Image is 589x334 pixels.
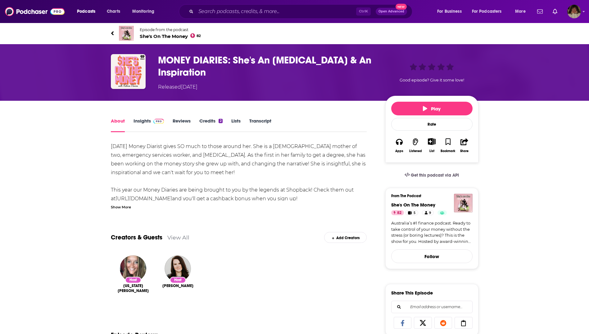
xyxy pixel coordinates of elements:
[472,7,502,16] span: For Podcasters
[409,149,422,153] div: Listened
[185,4,418,19] div: Search podcasts, credits, & more...
[424,134,440,157] div: Show More ButtonList
[125,277,141,283] div: Host
[162,283,193,288] a: Victoria Devine
[140,33,201,39] span: She's On The Money
[378,10,404,13] span: Open Advanced
[391,118,473,131] div: Rate
[568,313,583,328] iframe: Intercom live chat
[396,4,407,10] span: New
[396,301,467,313] input: Email address or username...
[407,134,424,157] button: Listened
[397,210,401,216] span: 82
[391,290,433,296] h3: Share This Episode
[73,7,103,16] button: open menu
[120,255,146,282] img: Georgia King
[405,210,418,215] a: 5
[170,277,186,283] div: Host
[128,7,162,16] button: open menu
[535,6,545,17] a: Show notifications dropdown
[5,6,65,17] img: Podchaser - Follow, Share and Rate Podcasts
[391,194,468,198] h3: From The Podcast
[103,7,124,16] a: Charts
[391,202,435,208] a: She's On The Money
[515,7,526,16] span: More
[134,118,164,132] a: InsightsPodchaser Pro
[132,7,154,16] span: Monitoring
[460,149,469,153] div: Share
[249,118,271,132] a: Transcript
[391,301,473,313] div: Search followers
[162,283,193,288] span: [PERSON_NAME]
[158,83,197,91] div: Released [DATE]
[111,26,478,41] a: She's On The MoneyEpisode from the podcastShe's On The Money82
[394,317,412,329] a: Share on Facebook
[165,255,191,282] img: Victoria Devine
[158,54,375,78] h1: MONEY DIARIES: She's An Egg Donor & An Inspiration
[434,317,452,329] a: Share on Reddit
[391,249,473,263] button: Follow
[116,283,151,293] span: [US_STATE][PERSON_NAME]
[567,5,581,18] img: User Profile
[196,7,356,16] input: Search podcasts, credits, & more...
[441,149,455,153] div: Bookmark
[116,196,172,202] a: [URL][DOMAIN_NAME]
[167,234,189,241] a: View All
[433,7,469,16] button: open menu
[376,8,407,15] button: Open AdvancedNew
[422,210,434,215] a: 9
[425,138,438,145] button: Show More Button
[111,142,367,290] div: [DATE] Money Diarist gives SO much to those around her. She is a [DEMOGRAPHIC_DATA] mother of two...
[455,317,473,329] a: Copy Link
[429,149,434,153] div: List
[511,7,533,16] button: open menu
[231,118,241,132] a: Lists
[567,5,581,18] button: Show profile menu
[437,7,462,16] span: For Business
[423,106,441,112] span: Play
[400,78,464,82] span: Good episode? Give it some love!
[219,119,222,123] div: 2
[567,5,581,18] span: Logged in as angelport
[454,194,473,212] img: She's On The Money
[414,317,432,329] a: Share on X/Twitter
[324,232,367,243] div: Add Creators
[107,7,120,16] span: Charts
[173,118,191,132] a: Reviews
[414,210,415,216] span: 5
[391,102,473,115] button: Play
[391,210,404,215] a: 82
[456,134,472,157] button: Share
[77,7,95,16] span: Podcasts
[400,168,464,183] a: Get this podcast via API
[140,27,201,32] span: Episode from the podcast
[111,118,125,132] a: About
[111,234,162,241] a: Creators & Guests
[468,7,511,16] button: open menu
[411,173,459,178] span: Get this podcast via API
[391,220,473,244] a: Australia’s #1 finance podcast. Ready to take control of your money without the stress (or boring...
[111,54,146,89] img: MONEY DIARIES: She's An Egg Donor & An Inspiration
[391,134,407,157] button: Apps
[440,134,456,157] button: Bookmark
[119,26,134,41] img: She's On The Money
[116,283,151,293] a: Georgia King
[429,210,431,216] span: 9
[356,7,371,16] span: Ctrl K
[395,149,403,153] div: Apps
[199,118,222,132] a: Credits2
[153,119,164,124] img: Podchaser Pro
[550,6,560,17] a: Show notifications dropdown
[197,35,201,37] span: 82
